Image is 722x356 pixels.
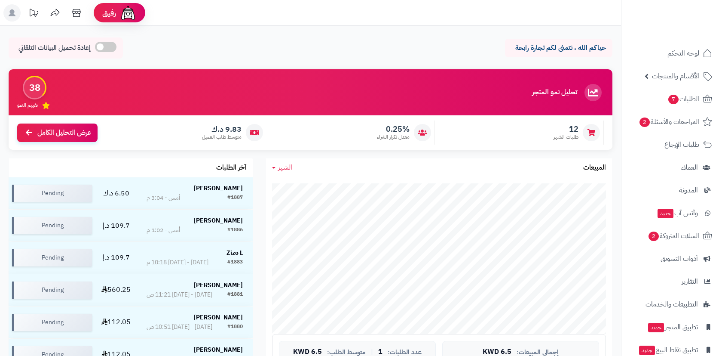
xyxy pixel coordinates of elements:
img: logo-2.png [664,21,714,39]
span: 2 [649,232,659,241]
span: 6.5 KWD [483,348,511,356]
td: 560.25 [95,274,137,306]
span: تقييم النمو [17,102,38,109]
span: | [371,349,373,355]
a: المدونة [627,180,717,201]
h3: المبيعات [583,164,606,172]
span: الأقسام والمنتجات [652,70,699,82]
span: جديد [639,346,655,355]
span: 6.5 KWD [293,348,322,356]
td: 6.50 د.ك [95,177,137,209]
span: المراجعات والأسئلة [639,116,699,128]
strong: [PERSON_NAME] [194,281,243,290]
div: #1887 [227,194,243,202]
span: جديد [658,209,673,218]
img: ai-face.png [119,4,137,22]
div: #1886 [227,226,243,235]
span: وآتس آب [657,207,698,219]
div: أمس - 3:04 م [147,194,180,202]
div: Pending [12,217,92,234]
div: #1880 [227,323,243,331]
span: 12 [554,124,578,134]
span: تطبيق نقاط البيع [638,344,698,356]
span: إجمالي المبيعات: [517,349,559,356]
a: عرض التحليل الكامل [17,124,98,142]
a: تطبيق المتجرجديد [627,317,717,337]
span: التقارير [682,276,698,288]
div: أمس - 1:02 م [147,226,180,235]
div: [DATE] - [DATE] 10:18 م [147,258,208,267]
span: التطبيقات والخدمات [646,298,698,310]
span: عدد الطلبات: [388,349,422,356]
span: رفيق [102,8,116,18]
strong: [PERSON_NAME] [194,216,243,225]
strong: [PERSON_NAME] [194,345,243,354]
div: #1883 [227,258,243,267]
span: تطبيق المتجر [647,321,698,333]
span: 0.25% [377,124,410,134]
span: معدل تكرار الشراء [377,133,410,141]
div: Pending [12,314,92,331]
a: الشهر [272,163,292,173]
a: وآتس آبجديد [627,203,717,223]
strong: [PERSON_NAME] [194,313,243,322]
span: الطلبات [667,93,699,105]
span: أدوات التسويق [661,253,698,265]
a: العملاء [627,157,717,178]
a: التقارير [627,271,717,292]
div: Pending [12,185,92,202]
h3: تحليل نمو المتجر [532,89,577,96]
span: طلبات الإرجاع [664,139,699,151]
span: 7 [668,95,679,104]
div: [DATE] - [DATE] 10:51 ص [147,323,212,331]
a: الطلبات7 [627,89,717,109]
a: السلات المتروكة2 [627,226,717,246]
span: 1 [378,348,382,356]
a: طلبات الإرجاع [627,134,717,155]
td: 109.7 د.إ [95,242,137,274]
span: طلبات الشهر [554,133,578,141]
span: جديد [648,323,664,332]
span: لوحة التحكم [667,47,699,59]
span: العملاء [681,161,698,173]
strong: Zizo L [226,248,243,257]
h3: آخر الطلبات [216,164,246,172]
strong: [PERSON_NAME] [194,184,243,193]
a: لوحة التحكم [627,43,717,64]
span: إعادة تحميل البيانات التلقائي [18,43,91,53]
div: #1881 [227,291,243,299]
a: تحديثات المنصة [23,4,44,24]
div: [DATE] - [DATE] 11:21 ص [147,291,212,299]
td: 109.7 د.إ [95,210,137,241]
p: حياكم الله ، نتمنى لكم تجارة رابحة [511,43,606,53]
span: عرض التحليل الكامل [37,128,91,138]
span: السلات المتروكة [648,230,699,242]
span: 2 [639,118,650,127]
span: متوسط الطلب: [327,349,366,356]
div: Pending [12,249,92,266]
div: Pending [12,282,92,299]
td: 112.05 [95,306,137,338]
a: التطبيقات والخدمات [627,294,717,315]
span: المدونة [679,184,698,196]
span: الشهر [278,162,292,173]
a: المراجعات والأسئلة2 [627,111,717,132]
span: 9.83 د.ك [202,124,242,134]
span: متوسط طلب العميل [202,133,242,141]
a: أدوات التسويق [627,248,717,269]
